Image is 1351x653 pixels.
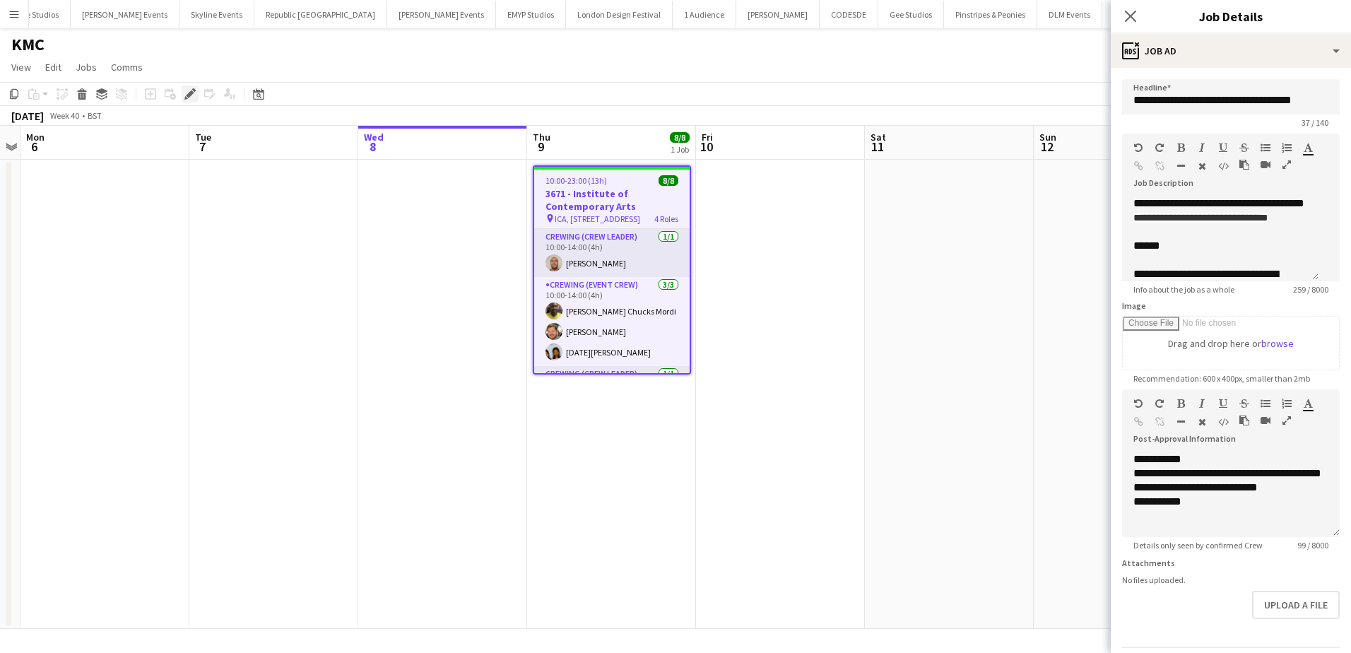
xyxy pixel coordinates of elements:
a: View [6,58,37,76]
span: 7 [193,139,211,155]
button: Ordered List [1282,398,1292,409]
span: Mon [26,131,45,143]
span: Info about the job as a whole [1122,284,1246,295]
h3: Job Details [1111,7,1351,25]
button: Redo [1155,398,1164,409]
span: Fri [702,131,713,143]
button: HTML Code [1218,416,1228,428]
app-job-card: 10:00-23:00 (13h)8/83671 - Institute of Contemporary Arts ICA, [STREET_ADDRESS]4 RolesCrewing (Cr... [533,165,691,375]
button: [PERSON_NAME] Events [387,1,496,28]
span: 37 / 140 [1290,117,1340,128]
span: ICA, [STREET_ADDRESS] [555,213,640,224]
button: CODESDE [820,1,878,28]
button: EMYP Studios [496,1,566,28]
span: Edit [45,61,61,73]
button: [PERSON_NAME] [736,1,820,28]
button: Gee Studios [878,1,944,28]
button: Skyline Events [179,1,254,28]
button: Italic [1197,142,1207,153]
h1: KMC [11,34,45,55]
button: Paste as plain text [1239,415,1249,426]
div: BST [88,110,102,121]
app-card-role: Crewing (Crew Leader)1/110:00-14:00 (4h)[PERSON_NAME] [534,229,690,277]
button: [PERSON_NAME] Events [71,1,179,28]
div: 1 Job [671,144,689,155]
a: Jobs [70,58,102,76]
span: 99 / 8000 [1286,540,1340,551]
button: Horizontal Line [1176,416,1186,428]
button: Underline [1218,142,1228,153]
span: 10:00-23:00 (13h) [545,175,607,186]
div: No files uploaded. [1122,575,1340,585]
button: Bold [1176,398,1186,409]
h3: 3671 - Institute of Contemporary Arts [534,187,690,213]
button: Clear Formatting [1197,160,1207,172]
a: Edit [40,58,67,76]
span: View [11,61,31,73]
span: Comms [111,61,143,73]
span: 6 [24,139,45,155]
span: Sat [871,131,886,143]
div: Job Ad [1111,34,1351,68]
button: Italic [1197,398,1207,409]
button: Strikethrough [1239,398,1249,409]
button: DLM Events [1037,1,1102,28]
span: 259 / 8000 [1282,284,1340,295]
button: Paste as plain text [1239,159,1249,170]
button: Text Color [1303,142,1313,153]
button: 1 Audience [673,1,736,28]
span: Sun [1039,131,1056,143]
button: Text Color [1303,398,1313,409]
button: Undo [1133,142,1143,153]
div: [DATE] [11,109,44,123]
button: London Design Festival [566,1,673,28]
button: Insert video [1261,159,1270,170]
span: 8 [362,139,384,155]
button: Upload a file [1252,591,1340,619]
button: Ordered List [1282,142,1292,153]
span: Recommendation: 600 x 400px, smaller than 2mb [1122,373,1321,384]
app-card-role: Crewing (Event Crew)3/310:00-14:00 (4h)[PERSON_NAME] Chucks Mordi[PERSON_NAME][DATE][PERSON_NAME] [534,277,690,366]
button: Redo [1155,142,1164,153]
button: Unordered List [1261,398,1270,409]
button: HTML Code [1218,160,1228,172]
span: Week 40 [47,110,82,121]
span: 8/8 [659,175,678,186]
span: Wed [364,131,384,143]
button: Horizontal Line [1176,160,1186,172]
button: MISC. [1102,1,1145,28]
button: Underline [1218,398,1228,409]
button: Fullscreen [1282,415,1292,426]
span: Details only seen by confirmed Crew [1122,540,1274,551]
button: Fullscreen [1282,159,1292,170]
span: 12 [1037,139,1056,155]
button: Strikethrough [1239,142,1249,153]
span: 11 [868,139,886,155]
a: Comms [105,58,148,76]
button: Bold [1176,142,1186,153]
button: Clear Formatting [1197,416,1207,428]
button: Unordered List [1261,142,1270,153]
button: Cebe Studios [1,1,71,28]
span: Thu [533,131,550,143]
span: 10 [700,139,713,155]
span: 4 Roles [654,213,678,224]
button: Undo [1133,398,1143,409]
button: Pinstripes & Peonies [944,1,1037,28]
button: Republic [GEOGRAPHIC_DATA] [254,1,387,28]
span: 9 [531,139,550,155]
span: Tue [195,131,211,143]
button: Insert video [1261,415,1270,426]
label: Attachments [1122,558,1175,568]
span: 8/8 [670,132,690,143]
span: Jobs [76,61,97,73]
app-card-role: Crewing (Crew Leader)1/1 [534,366,690,414]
